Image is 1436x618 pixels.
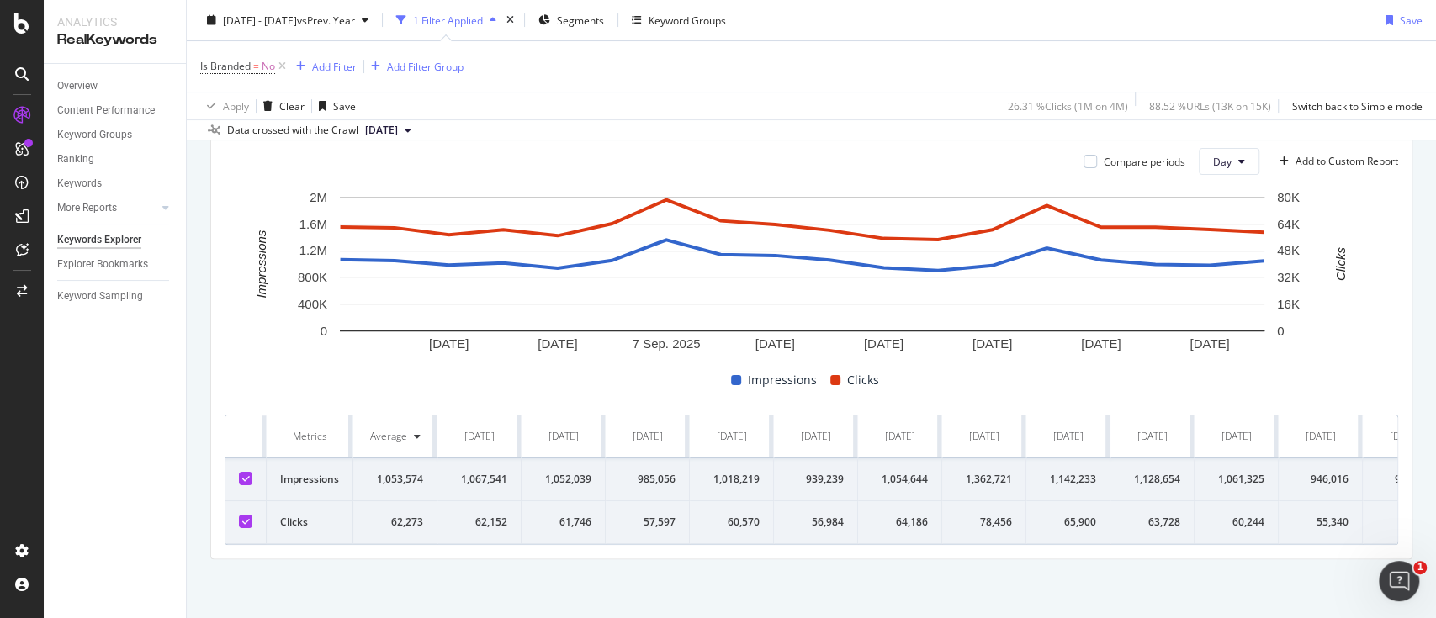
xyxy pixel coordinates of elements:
div: Keyword Sampling [57,288,143,305]
div: Compare periods [1104,155,1185,169]
div: [DATE] [1221,429,1252,444]
div: 1,053,574 [367,472,423,487]
a: Explorer Bookmarks [57,256,174,273]
div: 985,056 [619,472,676,487]
div: 26.31 % Clicks ( 1M on 4M ) [1008,98,1128,113]
div: Clear [279,98,305,113]
div: 1,061,325 [1208,472,1264,487]
button: Add to Custom Report [1273,148,1398,175]
div: [DATE] [464,429,495,444]
div: 1,067,541 [451,472,507,487]
div: 54,625 [1376,515,1433,530]
div: Analytics [57,13,172,30]
a: Content Performance [57,102,174,119]
a: Ranking [57,151,174,168]
span: = [253,59,259,73]
text: 0 [1277,324,1284,338]
div: 88.52 % URLs ( 13K on 15K ) [1149,98,1271,113]
text: Clicks [1333,247,1347,281]
div: [DATE] [801,429,831,444]
div: Keyword Groups [57,126,132,144]
text: 0 [321,324,327,338]
div: 946,016 [1292,472,1349,487]
text: Impressions [254,230,268,298]
div: [DATE] [1053,429,1084,444]
div: 1,128,654 [1124,472,1180,487]
div: Add Filter Group [387,59,464,73]
button: Save [312,92,356,119]
text: 80K [1277,190,1300,204]
div: Ranking [57,151,94,168]
div: RealKeywords [57,30,172,50]
text: 1.2M [299,244,327,258]
text: [DATE] [1081,337,1121,351]
button: Add Filter [289,56,357,77]
div: [DATE] [885,429,915,444]
text: [DATE] [755,337,795,351]
iframe: Intercom live chat [1379,561,1419,601]
div: times [503,12,517,29]
td: Impressions [267,458,353,501]
span: Segments [557,13,604,27]
div: 78,456 [956,515,1012,530]
button: Switch back to Simple mode [1285,92,1423,119]
div: Keywords [57,175,102,193]
span: Impressions [748,370,817,390]
div: Keywords Explorer [57,231,141,249]
text: 800K [298,270,327,284]
div: [DATE] [633,429,663,444]
div: 1 Filter Applied [413,13,483,27]
button: Add Filter Group [364,56,464,77]
button: Apply [200,92,249,119]
span: 1 [1413,561,1427,574]
div: [DATE] [1306,429,1336,444]
text: 32K [1277,270,1300,284]
div: 65,900 [1040,515,1096,530]
text: 48K [1277,244,1300,258]
text: [DATE] [864,337,903,351]
div: 939,239 [787,472,844,487]
div: 63,728 [1124,515,1180,530]
span: Clicks [847,370,879,390]
text: 1.6M [299,217,327,231]
div: 60,570 [703,515,760,530]
text: 64K [1277,217,1300,231]
div: Overview [57,77,98,95]
button: Day [1199,148,1259,175]
div: 64,186 [872,515,928,530]
div: Add to Custom Report [1296,156,1398,166]
text: [DATE] [429,337,469,351]
div: 1,052,039 [535,472,591,487]
a: Keywords [57,175,174,193]
div: 57,597 [619,515,676,530]
div: 904,516 [1376,472,1433,487]
div: [DATE] [969,429,999,444]
a: More Reports [57,199,157,217]
div: Add Filter [312,59,357,73]
button: 1 Filter Applied [389,7,503,34]
button: Save [1379,7,1423,34]
div: Data crossed with the Crawl [227,123,358,138]
div: 1,362,721 [956,472,1012,487]
div: Apply [223,98,249,113]
div: Switch back to Simple mode [1292,98,1423,113]
div: Metrics [280,429,339,444]
text: [DATE] [538,337,577,351]
div: [DATE] [548,429,579,444]
div: Save [333,98,356,113]
div: 60,244 [1208,515,1264,530]
button: [DATE] - [DATE]vsPrev. Year [200,7,375,34]
div: 55,340 [1292,515,1349,530]
td: Clicks [267,501,353,544]
div: 1,018,219 [703,472,760,487]
a: Keyword Sampling [57,288,174,305]
div: 62,152 [451,515,507,530]
svg: A chart. [225,188,1380,357]
div: Save [1400,13,1423,27]
div: [DATE] [717,429,747,444]
div: Average [370,429,407,444]
div: Explorer Bookmarks [57,256,148,273]
text: 16K [1277,297,1300,311]
button: Segments [532,7,611,34]
div: More Reports [57,199,117,217]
